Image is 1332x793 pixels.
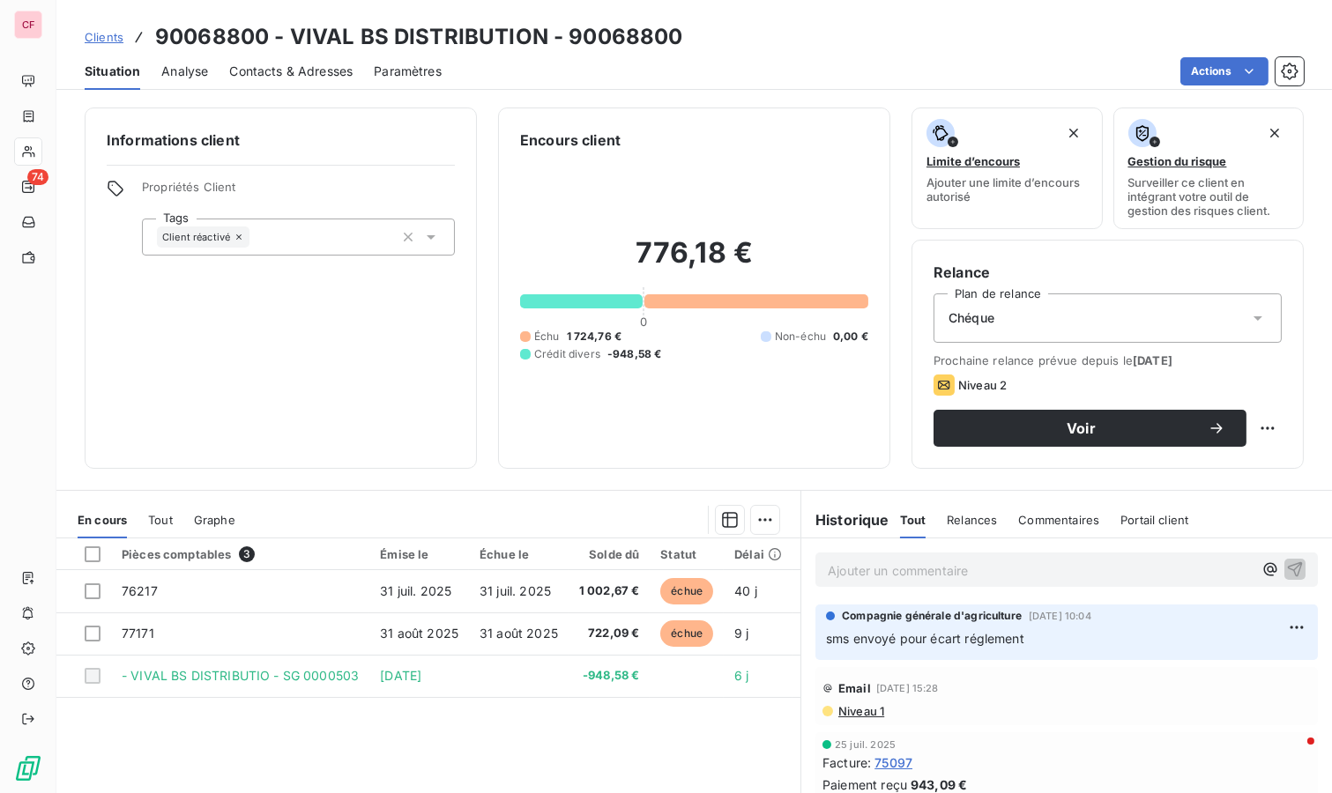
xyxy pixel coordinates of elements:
[122,546,359,562] div: Pièces comptables
[934,410,1246,447] button: Voir
[579,625,640,642] span: 722,09 €
[520,130,621,151] h6: Encours client
[926,154,1020,168] span: Limite d’encours
[660,620,713,647] span: échue
[912,107,1103,229] button: Limite d’encoursAjouter une limite d’encours autorisé
[838,681,871,695] span: Email
[835,739,896,750] span: 25 juil. 2025
[734,547,782,561] div: Délai
[1133,353,1172,367] span: [DATE]
[14,11,42,39] div: CF
[1128,154,1227,168] span: Gestion du risque
[579,582,640,600] span: 1 002,67 €
[142,180,455,204] span: Propriétés Client
[380,626,458,641] span: 31 août 2025
[122,668,359,683] span: - VIVAL BS DISTRIBUTIO - SG 0000503
[520,235,868,288] h2: 776,18 €
[947,513,997,527] span: Relances
[78,513,127,527] span: En cours
[949,309,994,327] span: Chéque
[1018,513,1099,527] span: Commentaires
[842,608,1022,624] span: Compagnie générale d'agriculture
[85,63,140,80] span: Situation
[122,626,154,641] span: 77171
[480,626,558,641] span: 31 août 2025
[380,668,421,683] span: [DATE]
[833,329,868,345] span: 0,00 €
[567,329,622,345] span: 1 724,76 €
[1029,611,1091,621] span: [DATE] 10:04
[14,754,42,782] img: Logo LeanPay
[734,668,748,683] span: 6 j
[1180,57,1269,85] button: Actions
[579,547,640,561] div: Solde dû
[1120,513,1188,527] span: Portail client
[640,315,647,329] span: 0
[822,753,871,772] span: Facture :
[85,28,123,46] a: Clients
[229,63,353,80] span: Contacts & Adresses
[660,547,713,561] div: Statut
[27,169,48,185] span: 74
[958,378,1007,392] span: Niveau 2
[374,63,442,80] span: Paramètres
[107,130,455,151] h6: Informations client
[876,683,939,693] span: [DATE] 15:28
[162,232,230,242] span: Client réactivé
[534,329,560,345] span: Échu
[148,513,173,527] span: Tout
[874,753,912,772] span: 75097
[734,583,757,598] span: 40 j
[480,583,551,598] span: 31 juil. 2025
[85,30,123,44] span: Clients
[239,546,255,562] span: 3
[249,229,264,245] input: Ajouter une valeur
[161,63,208,80] span: Analyse
[775,329,826,345] span: Non-échu
[926,175,1088,204] span: Ajouter une limite d’encours autorisé
[579,667,640,685] span: -948,58 €
[734,626,748,641] span: 9 j
[155,21,682,53] h3: 90068800 - VIVAL BS DISTRIBUTION - 90068800
[660,578,713,604] span: échue
[380,583,451,598] span: 31 juil. 2025
[934,353,1282,367] span: Prochaine relance prévue depuis le
[934,262,1282,283] h6: Relance
[380,547,458,561] div: Émise le
[534,346,600,362] span: Crédit divers
[837,704,884,718] span: Niveau 1
[1272,733,1314,775] iframe: Intercom live chat
[1113,107,1305,229] button: Gestion du risqueSurveiller ce client en intégrant votre outil de gestion des risques client.
[900,513,926,527] span: Tout
[607,346,661,362] span: -948,58 €
[480,547,558,561] div: Échue le
[801,509,889,530] h6: Historique
[955,421,1208,435] span: Voir
[122,583,158,598] span: 76217
[826,631,1024,646] span: sms envoyé pour écart réglement
[194,513,235,527] span: Graphe
[1128,175,1290,218] span: Surveiller ce client en intégrant votre outil de gestion des risques client.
